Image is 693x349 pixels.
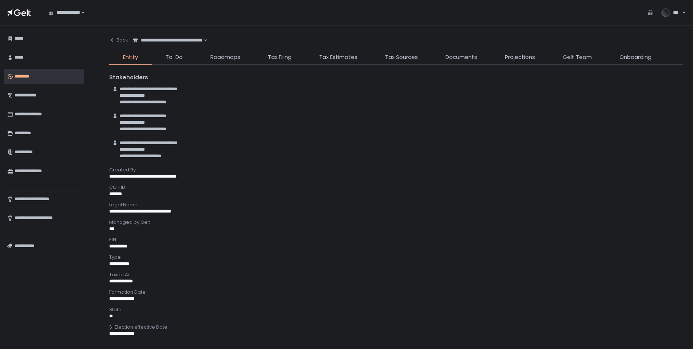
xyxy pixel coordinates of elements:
[109,74,683,82] div: Stakeholders
[445,53,477,62] span: Documents
[385,53,418,62] span: Tax Sources
[166,53,183,62] span: To-Do
[210,53,240,62] span: Roadmaps
[44,5,85,20] div: Search for option
[109,202,683,208] div: Legal Name
[109,167,683,173] div: Created By
[268,53,292,62] span: Tax Filing
[109,33,128,47] button: Back
[123,53,138,62] span: Entity
[109,219,683,226] div: Managed by Gelt
[109,289,683,296] div: Formation Date
[563,53,592,62] span: Gelt Team
[109,184,683,191] div: CCH ID
[109,324,683,330] div: S-Election effective Date
[505,53,535,62] span: Projections
[109,254,683,261] div: Type
[109,341,683,348] div: Entity Activity
[109,271,683,278] div: Taxed As
[109,237,683,243] div: EIN
[109,37,128,43] div: Back
[109,306,683,313] div: State
[319,53,357,62] span: Tax Estimates
[128,33,207,48] div: Search for option
[619,53,652,62] span: Onboarding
